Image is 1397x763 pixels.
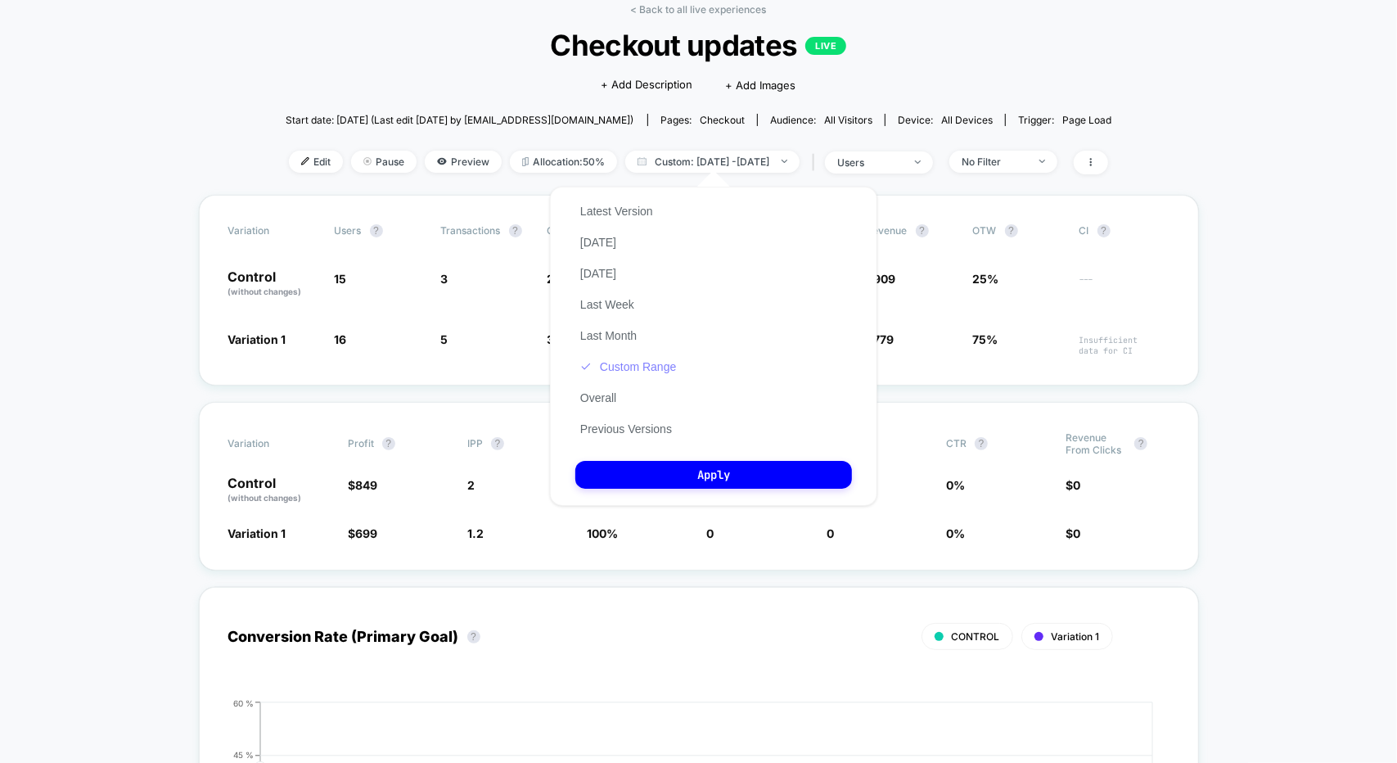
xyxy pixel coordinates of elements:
div: Trigger: [1018,114,1111,126]
span: 25% [973,272,999,286]
img: end [363,157,372,165]
span: 0 [707,526,714,540]
span: Pause [351,151,417,173]
span: 100 % [587,526,618,540]
tspan: 60 % [233,698,254,707]
button: ? [916,224,929,237]
span: Device: [885,114,1005,126]
button: ? [1097,224,1111,237]
div: No Filter [962,156,1027,168]
span: 0 [827,526,834,540]
span: $ [1066,526,1080,540]
button: ? [382,437,395,450]
span: Custom: [DATE] - [DATE] [625,151,800,173]
span: + Add Images [726,79,796,92]
span: Variation [228,431,318,456]
span: Revenue From Clicks [1066,431,1126,456]
span: $ [867,332,895,346]
button: ? [491,437,504,450]
span: Start date: [DATE] (Last edit [DATE] by [EMAIL_ADDRESS][DOMAIN_NAME]) [286,114,633,126]
tspan: 45 % [233,750,254,760]
span: Transactions [441,224,501,237]
span: CI [1079,224,1169,237]
span: 3 [441,272,448,286]
span: 909 [874,272,896,286]
span: Checkout updates [327,28,1070,62]
button: Custom Range [575,359,681,374]
button: Last Month [575,328,642,343]
button: ? [467,630,480,643]
span: 1.2 [467,526,484,540]
img: rebalance [522,157,529,166]
span: 0 % [946,478,965,492]
span: checkout [700,114,745,126]
div: Pages: [660,114,745,126]
span: Preview [425,151,502,173]
span: users [335,224,362,237]
span: all devices [941,114,993,126]
button: Apply [575,461,852,489]
a: < Back to all live experiences [631,3,767,16]
span: $ [348,526,377,540]
span: 2 [467,478,475,492]
button: ? [1134,437,1147,450]
button: ? [509,224,522,237]
span: Insufficient data for CI [1079,335,1169,356]
span: Allocation: 50% [510,151,617,173]
button: Overall [575,391,621,405]
span: Edit [289,151,343,173]
span: 0 % [946,526,965,540]
div: Audience: [770,114,872,126]
span: 5 [441,332,448,346]
p: Control [228,476,331,504]
span: 15 [335,272,347,286]
button: ? [975,437,988,450]
span: $ [1066,478,1080,492]
img: end [782,160,787,163]
p: Control [228,270,318,298]
button: [DATE] [575,266,621,281]
img: end [915,160,921,164]
img: calendar [638,157,647,165]
span: (without changes) [228,287,302,296]
span: + Add Description [602,77,693,93]
span: $ [348,478,377,492]
p: LIVE [805,37,846,55]
button: [DATE] [575,235,621,250]
button: Last Week [575,297,639,312]
span: 779 [874,332,895,346]
div: users [837,156,903,169]
span: (without changes) [228,493,302,503]
span: | [808,151,825,174]
img: edit [301,157,309,165]
span: CTR [946,437,967,449]
span: 849 [355,478,377,492]
button: ? [1005,224,1018,237]
span: Variation [228,224,318,237]
span: Variation 1 [228,526,286,540]
span: All Visitors [824,114,872,126]
button: Latest Version [575,204,658,219]
button: ? [370,224,383,237]
img: end [1039,160,1045,163]
span: 16 [335,332,347,346]
span: --- [1079,274,1169,298]
span: Variation 1 [228,332,286,346]
span: 0 [1073,526,1080,540]
span: Variation 1 [1052,630,1100,643]
button: Previous Versions [575,422,677,436]
span: $ [867,272,896,286]
span: Page Load [1062,114,1111,126]
span: 0 [1073,478,1080,492]
span: IPP [467,437,483,449]
span: 75% [973,332,998,346]
span: CONTROL [952,630,1000,643]
span: Profit [348,437,374,449]
span: 699 [355,526,377,540]
span: OTW [973,224,1063,237]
